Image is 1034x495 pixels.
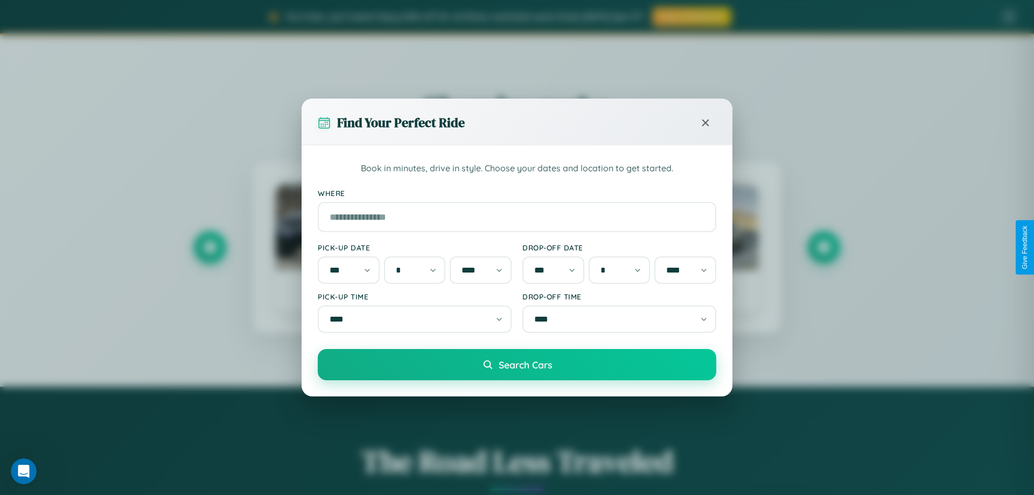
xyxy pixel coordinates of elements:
h3: Find Your Perfect Ride [337,114,465,131]
label: Pick-up Date [318,243,512,252]
p: Book in minutes, drive in style. Choose your dates and location to get started. [318,162,716,176]
label: Drop-off Date [522,243,716,252]
label: Pick-up Time [318,292,512,301]
span: Search Cars [499,359,552,371]
button: Search Cars [318,349,716,380]
label: Drop-off Time [522,292,716,301]
label: Where [318,189,716,198]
